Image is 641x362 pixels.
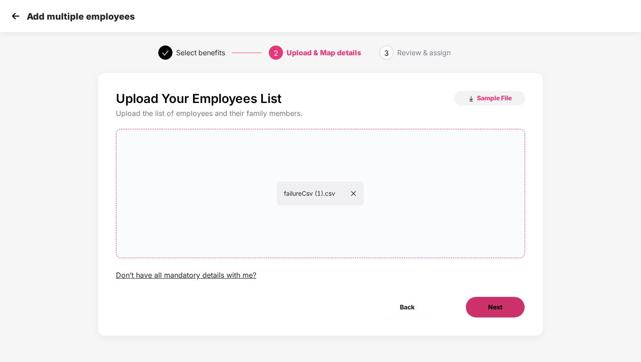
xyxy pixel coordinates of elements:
[287,45,361,60] div: Upload & Map details
[27,11,135,22] p: Add multiple employees
[162,49,169,57] span: check
[284,189,357,197] span: failureCsv (1).csv
[274,49,278,58] span: 2
[465,296,525,318] button: Next
[488,302,502,312] span: Next
[116,129,525,258] span: failureCsv (1).csv close
[350,190,357,197] span: close
[176,45,225,60] div: Select benefits
[9,9,22,23] img: svg+xml;base64,PHN2ZyB4bWxucz0iaHR0cDovL3d3dy53My5vcmcvMjAwMC9zdmciIHdpZHRoPSIzMCIgaGVpZ2h0PSIzMC...
[468,95,475,103] img: download_icon
[116,91,282,106] p: Upload Your Employees List
[454,91,525,105] button: Sample File
[116,109,526,118] div: Upload the list of employees and their family members.
[116,271,256,280] div: Don’t have all mandatory details with me?
[397,45,451,60] div: Review & assign
[400,302,415,312] span: Back
[477,94,512,102] span: Sample File
[384,49,389,58] span: 3
[378,296,437,318] button: Back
